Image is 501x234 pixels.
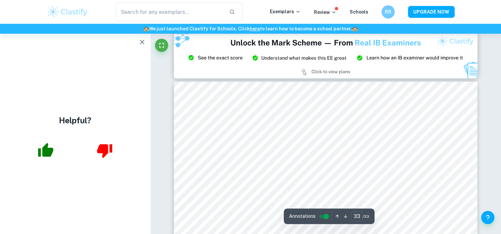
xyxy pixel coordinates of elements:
[250,26,260,31] a: here
[270,8,301,15] p: Exemplars
[314,9,336,16] p: Review
[174,33,477,78] img: Ad
[59,114,91,126] h4: Helpful?
[289,213,316,220] span: Annotations
[408,6,455,18] button: UPGRADE NOW
[143,26,149,31] span: 🏫
[47,5,89,19] img: Clastify logo
[481,211,494,224] button: Help and Feedback
[363,214,369,219] span: / 33
[381,5,395,19] button: RR
[352,26,358,31] span: 🏫
[384,8,392,16] h6: RR
[350,9,368,15] a: Schools
[116,3,224,21] input: Search for any exemplars...
[1,25,500,32] h6: We just launched Clastify for Schools. Click to learn how to become a school partner.
[155,39,168,52] button: Fullscreen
